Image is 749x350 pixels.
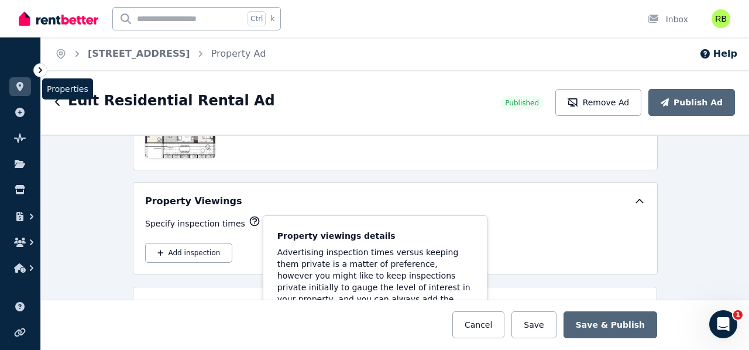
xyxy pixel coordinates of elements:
[19,10,98,28] img: RentBetter
[712,9,730,28] img: Rosemary Balcomb
[452,311,504,338] button: Cancel
[699,47,737,61] button: Help
[277,246,473,317] p: Advertising inspection times versus keeping them private is a matter of preference, however you m...
[277,230,473,242] p: Property viewings details
[211,48,266,59] a: Property Ad
[564,311,657,338] button: Save & Publish
[733,310,743,320] span: 1
[270,14,274,23] span: k
[68,91,275,110] h1: Edit Residential Rental Ad
[709,310,737,338] iframe: Intercom live chat
[248,11,266,26] span: Ctrl
[145,194,242,208] h5: Property Viewings
[505,98,539,108] span: Published
[145,243,232,263] button: Add inspection
[88,48,190,59] a: [STREET_ADDRESS]
[648,89,735,116] button: Publish Ad
[647,13,688,25] div: Inbox
[555,89,641,116] button: Remove Ad
[145,218,245,229] p: Specify inspection times
[511,311,556,338] button: Save
[41,37,280,70] nav: Breadcrumb
[47,83,88,95] span: Properties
